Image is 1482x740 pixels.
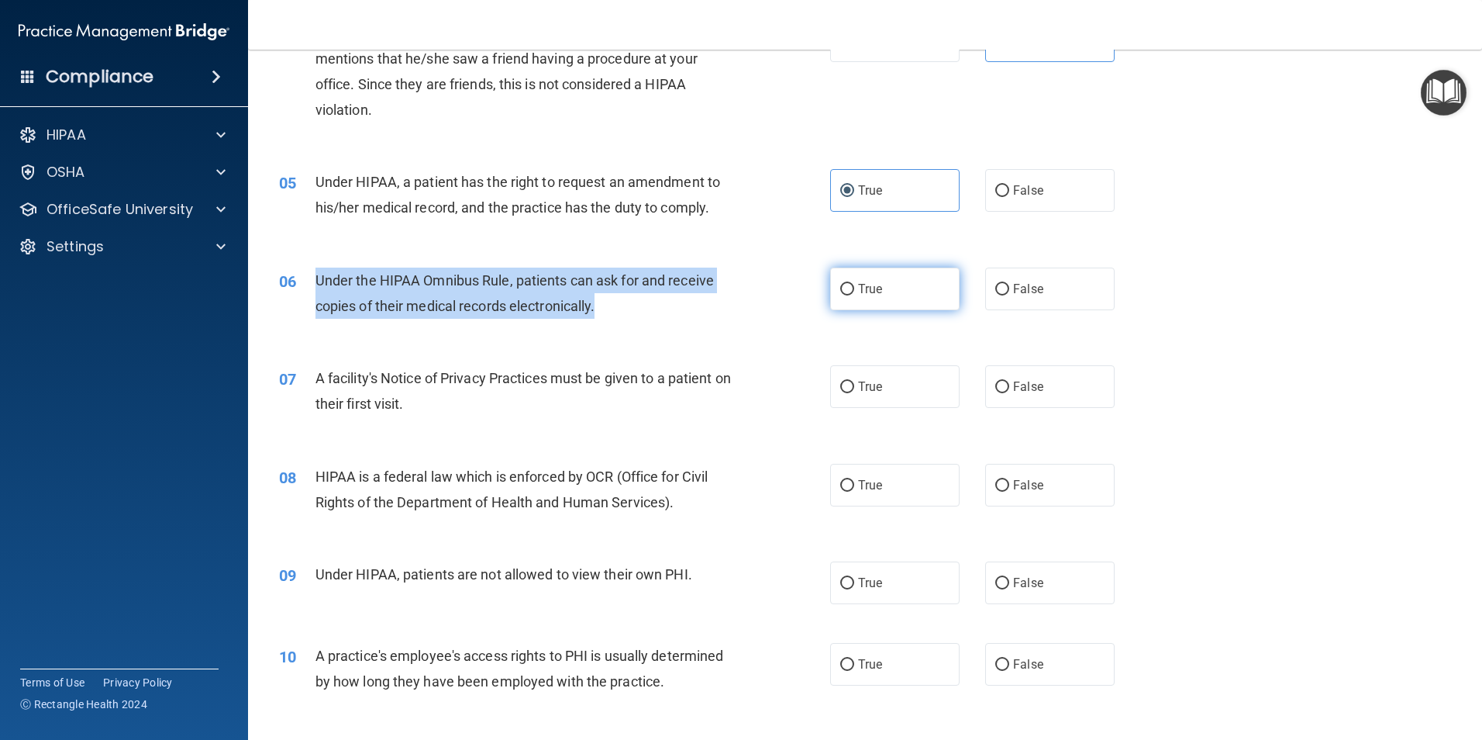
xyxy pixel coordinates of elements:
span: 10 [279,648,296,666]
span: True [858,379,882,394]
span: False [1013,478,1043,493]
a: Settings [19,237,226,256]
span: True [858,576,882,590]
input: True [840,382,854,393]
span: True [858,282,882,296]
a: OfficeSafe University [19,200,226,219]
span: Under the HIPAA Omnibus Rule, patients can ask for and receive copies of their medical records el... [315,272,714,314]
span: Ⓒ Rectangle Health 2024 [20,697,147,712]
span: 05 [279,174,296,192]
p: HIPAA [47,126,86,144]
span: False [1013,576,1043,590]
a: HIPAA [19,126,226,144]
input: True [840,659,854,671]
input: True [840,578,854,590]
span: True [858,183,882,198]
button: Open Resource Center [1421,70,1466,116]
input: False [995,659,1009,671]
p: OSHA [47,163,85,182]
span: Under HIPAA, patients are not allowed to view their own PHI. [315,566,692,583]
span: False [1013,282,1043,296]
span: True [858,657,882,672]
span: False [1013,183,1043,198]
input: False [995,284,1009,296]
input: False [995,578,1009,590]
input: True [840,480,854,492]
a: Privacy Policy [103,675,173,690]
span: 09 [279,566,296,585]
span: Under HIPAA, a patient has the right to request an amendment to his/her medical record, and the p... [315,174,720,216]
span: A practice's employee's access rights to PHI is usually determined by how long they have been emp... [315,648,724,690]
span: 08 [279,469,296,487]
input: True [840,284,854,296]
span: 07 [279,370,296,389]
input: False [995,185,1009,197]
a: OSHA [19,163,226,182]
input: True [840,185,854,197]
p: OfficeSafe University [47,200,193,219]
input: False [995,480,1009,492]
p: Settings [47,237,104,256]
a: Terms of Use [20,675,84,690]
img: PMB logo [19,16,229,47]
input: False [995,382,1009,393]
span: True [858,478,882,493]
h4: Compliance [46,66,153,88]
span: False [1013,379,1043,394]
span: False [1013,657,1043,672]
span: A facility's Notice of Privacy Practices must be given to a patient on their first visit. [315,370,731,412]
span: HIPAA is a federal law which is enforced by OCR (Office for Civil Rights of the Department of Hea... [315,469,708,510]
span: 06 [279,272,296,291]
